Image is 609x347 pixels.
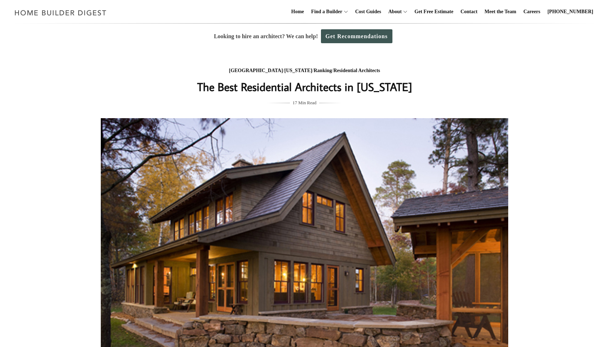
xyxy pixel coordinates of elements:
a: Careers [521,0,543,23]
a: Cost Guides [352,0,384,23]
a: Get Free Estimate [412,0,456,23]
a: Home [288,0,307,23]
a: Meet the Team [482,0,519,23]
a: [PHONE_NUMBER] [545,0,596,23]
a: Ranking [313,68,332,73]
div: / / / [162,66,447,75]
a: Residential Architects [333,68,380,73]
a: Get Recommendations [321,29,392,43]
span: 17 Min Read [293,99,317,107]
a: Contact [457,0,480,23]
a: [US_STATE] [284,68,312,73]
a: [GEOGRAPHIC_DATA] [229,68,283,73]
img: Home Builder Digest [11,6,110,20]
h1: The Best Residential Architects in [US_STATE] [162,78,447,95]
a: Find a Builder [308,0,342,23]
a: About [385,0,401,23]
